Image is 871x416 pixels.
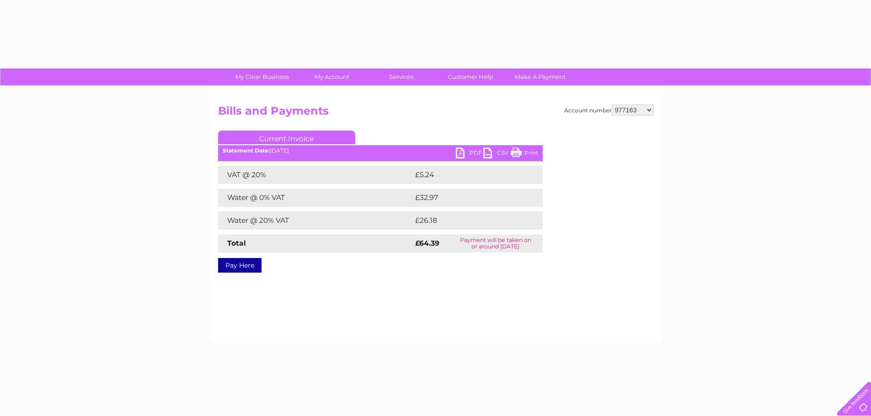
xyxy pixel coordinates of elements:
a: Make A Payment [502,68,578,85]
td: VAT @ 20% [218,166,413,184]
a: Customer Help [433,68,508,85]
a: My Account [294,68,369,85]
a: CSV [483,147,511,161]
a: My Clear Business [224,68,300,85]
b: Statement Date: [223,147,270,154]
a: Current Invoice [218,131,355,144]
td: £26.18 [413,211,524,230]
td: £5.24 [413,166,521,184]
div: Account number [564,105,653,116]
strong: £64.39 [415,239,439,247]
a: PDF [456,147,483,161]
td: Payment will be taken on or around [DATE] [449,234,543,253]
a: Print [511,147,538,161]
div: [DATE] [218,147,543,154]
a: Pay Here [218,258,262,273]
td: £32.97 [413,189,524,207]
td: Water @ 0% VAT [218,189,413,207]
td: Water @ 20% VAT [218,211,413,230]
a: Services [363,68,439,85]
strong: Total [227,239,246,247]
h2: Bills and Payments [218,105,653,122]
